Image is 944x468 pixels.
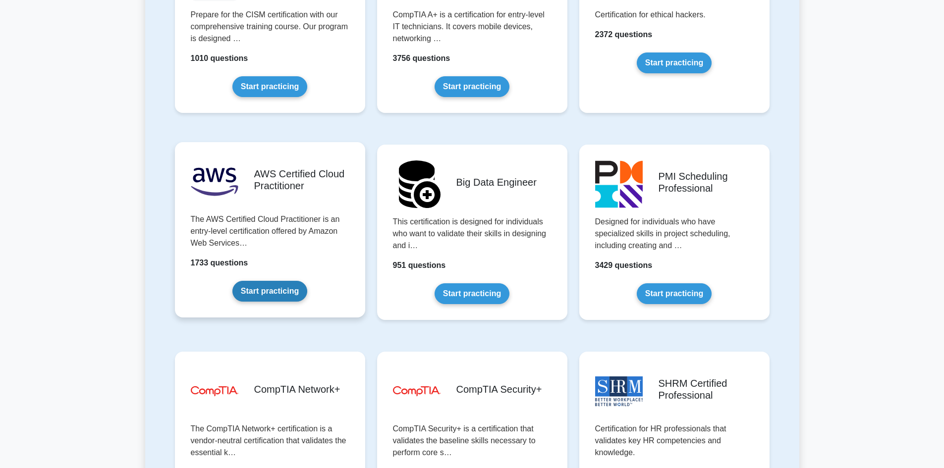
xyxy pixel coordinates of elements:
a: Start practicing [232,76,307,97]
a: Start practicing [435,283,509,304]
a: Start practicing [637,283,712,304]
a: Start practicing [435,76,509,97]
a: Start practicing [232,281,307,302]
a: Start practicing [637,52,712,73]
